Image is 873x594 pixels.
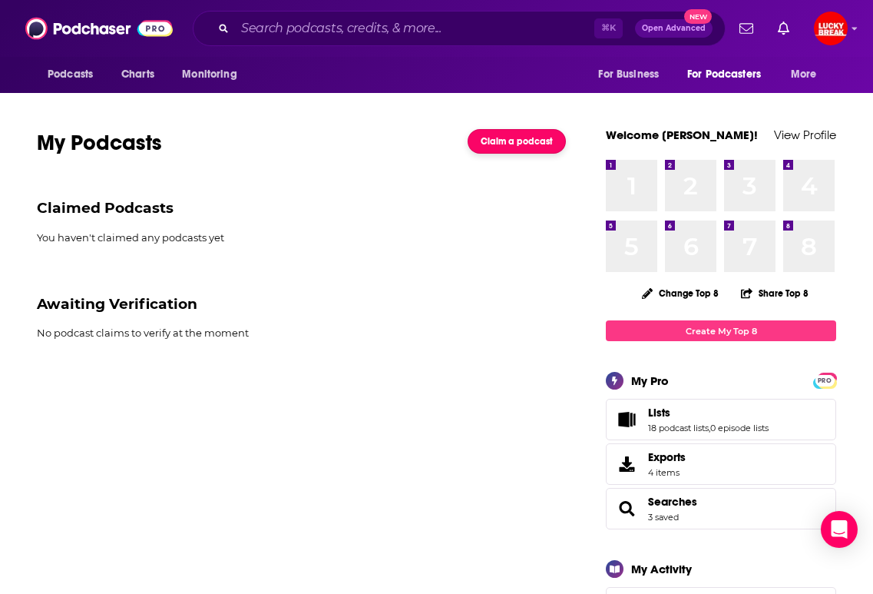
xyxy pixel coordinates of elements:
span: , [709,423,710,433]
img: User Profile [814,12,848,45]
span: Lists [648,406,670,420]
a: Exports [606,443,836,485]
span: For Business [598,64,659,85]
span: Open Advanced [642,25,706,32]
h3: Claimed Podcasts [37,199,566,217]
button: Open AdvancedNew [635,19,713,38]
span: Lists [606,399,836,440]
span: Podcasts [48,64,93,85]
div: Open Intercom Messenger [821,511,858,548]
a: Claim a podcast [468,129,566,154]
span: Exports [648,450,686,464]
button: open menu [171,60,256,89]
a: Searches [648,495,697,509]
h1: My Podcasts [37,129,468,157]
div: My Activity [631,562,692,576]
div: No podcast claims to verify at the moment [37,327,566,339]
a: PRO [815,374,834,386]
span: Searches [606,488,836,529]
span: Logged in as annagregory [814,12,848,45]
span: Exports [611,453,642,475]
button: open menu [780,60,836,89]
a: Lists [648,406,769,420]
div: My Pro [631,373,669,388]
a: View Profile [774,128,836,142]
button: Change Top 8 [633,284,728,303]
span: New [684,9,712,24]
span: Charts [121,64,154,85]
span: PRO [815,375,834,387]
a: Create My Top 8 [606,320,836,341]
a: Charts [111,60,164,89]
button: Show profile menu [814,12,848,45]
button: open menu [587,60,678,89]
span: For Podcasters [687,64,761,85]
button: Share Top 8 [740,278,809,308]
div: You haven't claimed any podcasts yet [37,231,566,244]
img: Podchaser - Follow, Share and Rate Podcasts [25,14,173,43]
span: 4 items [648,467,686,478]
span: ⌘ K [594,18,623,38]
a: Welcome [PERSON_NAME]! [606,128,758,142]
a: Show notifications dropdown [733,15,759,41]
a: Searches [611,498,642,519]
a: Lists [611,409,642,430]
a: 3 saved [648,512,679,523]
button: open menu [37,60,113,89]
span: More [791,64,817,85]
a: 0 episode lists [710,423,769,433]
h3: Awaiting Verification [37,295,566,313]
div: Search podcasts, credits, & more... [193,11,726,46]
span: Monitoring [182,64,236,85]
a: Show notifications dropdown [772,15,795,41]
a: 18 podcast lists [648,423,709,433]
input: Search podcasts, credits, & more... [235,16,594,41]
button: open menu [677,60,783,89]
